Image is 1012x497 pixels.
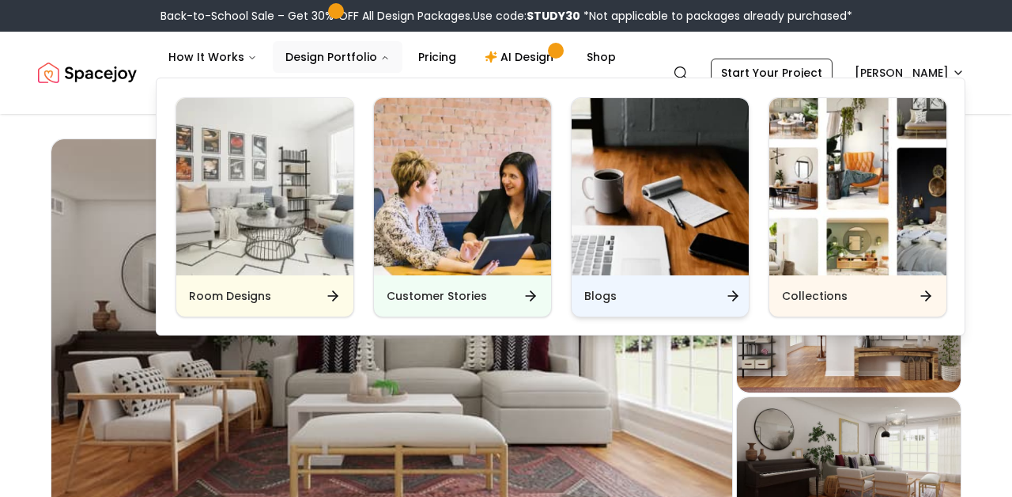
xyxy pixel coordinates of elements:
[845,59,974,87] button: [PERSON_NAME]
[156,41,629,73] nav: Main
[38,57,137,89] a: Spacejoy
[574,41,629,73] a: Shop
[472,41,571,73] a: AI Design
[189,288,271,304] h6: Room Designs
[473,8,580,24] span: Use code:
[580,8,852,24] span: *Not applicable to packages already purchased*
[176,97,354,317] a: Room DesignsRoom Designs
[769,98,946,275] img: Collections
[160,8,852,24] div: Back-to-School Sale – Get 30% OFF All Design Packages.
[157,78,966,336] div: Design Portfolio
[527,8,580,24] b: STUDY30
[584,288,617,304] h6: Blogs
[406,41,469,73] a: Pricing
[782,288,848,304] h6: Collections
[373,97,552,317] a: Customer StoriesCustomer Stories
[572,98,749,275] img: Blogs
[711,59,833,87] a: Start Your Project
[571,97,750,317] a: BlogsBlogs
[38,57,137,89] img: Spacejoy Logo
[768,97,947,317] a: CollectionsCollections
[273,41,402,73] button: Design Portfolio
[156,41,270,73] button: How It Works
[38,32,974,114] nav: Global
[374,98,551,275] img: Customer Stories
[387,288,487,304] h6: Customer Stories
[176,98,353,275] img: Room Designs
